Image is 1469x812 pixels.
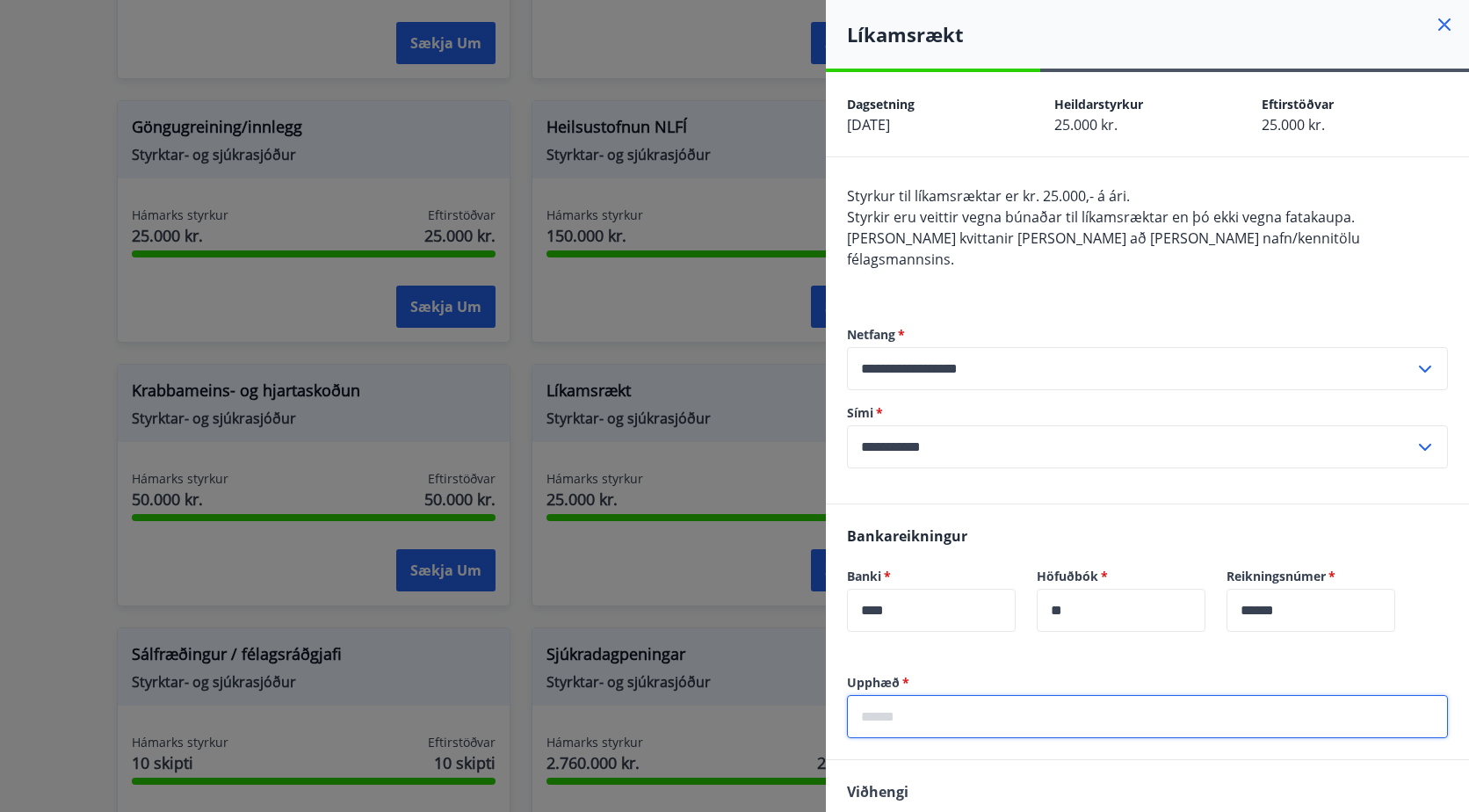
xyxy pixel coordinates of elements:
[847,228,1360,269] span: [PERSON_NAME] kvittanir [PERSON_NAME] að [PERSON_NAME] nafn/kennitölu félagsmannsins.
[1054,96,1143,112] span: Heildarstyrkur
[847,674,1448,692] label: Upphæð
[847,326,1448,344] label: Netfang
[847,568,1016,585] label: Banki
[847,115,890,134] span: [DATE]
[1262,115,1325,134] span: 25.000 kr.
[847,186,1130,206] span: Styrkur til líkamsræktar er kr. 25.000,- á ári.
[847,404,1448,422] label: Sími
[1037,568,1205,585] label: Höfuðbók
[847,695,1448,738] div: Upphæð
[847,96,915,112] span: Dagsetning
[847,782,908,801] span: Viðhengi
[1262,96,1334,112] span: Eftirstöðvar
[847,21,1469,47] h4: Líkamsrækt
[1227,568,1395,585] label: Reikningsnúmer
[847,526,967,546] span: Bankareikningur
[847,207,1355,227] span: Styrkir eru veittir vegna búnaðar til líkamsræktar en þó ekki vegna fatakaupa.
[1054,115,1118,134] span: 25.000 kr.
